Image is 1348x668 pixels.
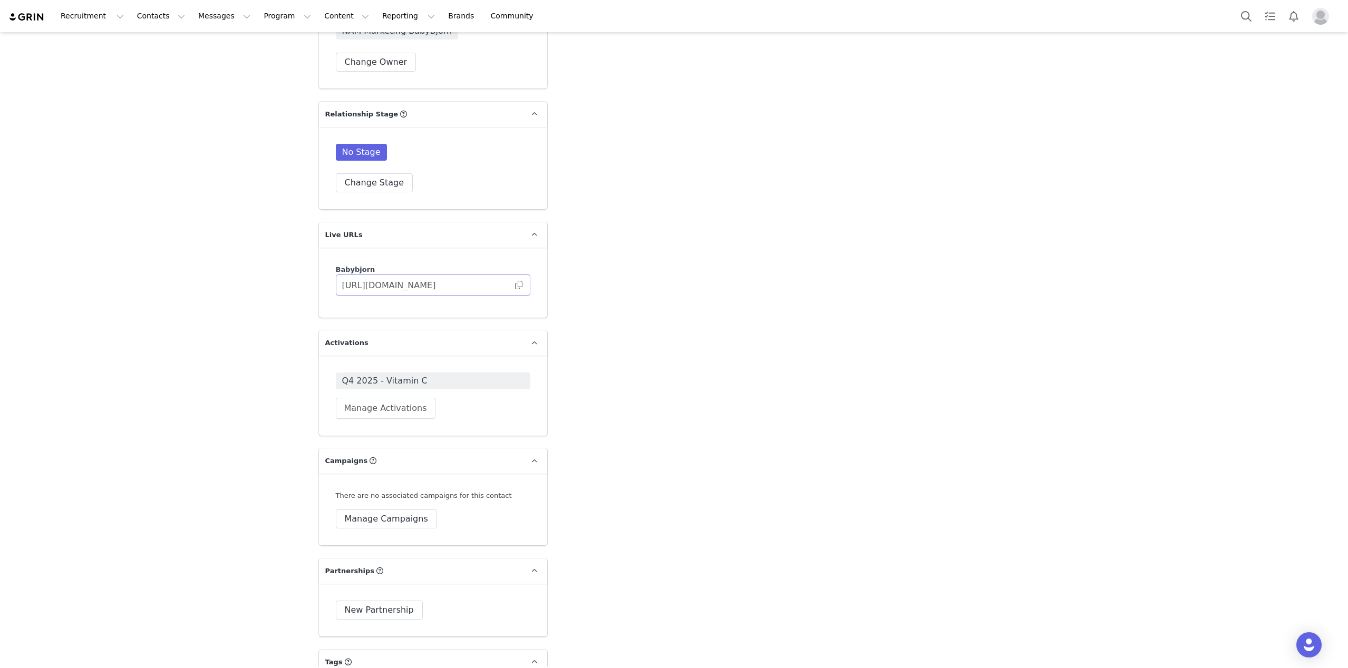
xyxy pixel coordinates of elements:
[376,4,441,28] button: Reporting
[192,4,257,28] button: Messages
[336,266,375,273] span: Babybjorn
[336,398,435,419] button: Manage Activations
[342,375,524,387] span: Q4 2025 - Vitamin C
[325,657,343,667] span: Tags
[257,4,317,28] button: Program
[336,53,416,72] button: Change Owner
[318,4,375,28] button: Content
[54,4,130,28] button: Recruitment
[336,490,530,501] div: There are no associated campaigns for this contact
[484,4,545,28] a: Community
[325,109,399,120] span: Relationship Stage
[325,230,363,240] span: Live URLs
[325,566,375,576] span: Partnerships
[336,144,387,161] span: No Stage
[1312,8,1329,25] img: placeholder-profile.jpg
[336,509,437,528] button: Manage Campaigns
[131,4,191,28] button: Contacts
[1282,4,1305,28] button: Notifications
[1258,4,1282,28] a: Tasks
[1306,8,1340,25] button: Profile
[1235,4,1258,28] button: Search
[325,338,368,348] span: Activations
[336,601,423,620] button: New Partnership
[1296,632,1322,657] div: Open Intercom Messenger
[8,12,45,22] img: grin logo
[442,4,483,28] a: Brands
[8,8,433,20] body: Rich Text Area. Press ALT-0 for help.
[336,173,413,192] button: Change Stage
[325,456,368,466] span: Campaigns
